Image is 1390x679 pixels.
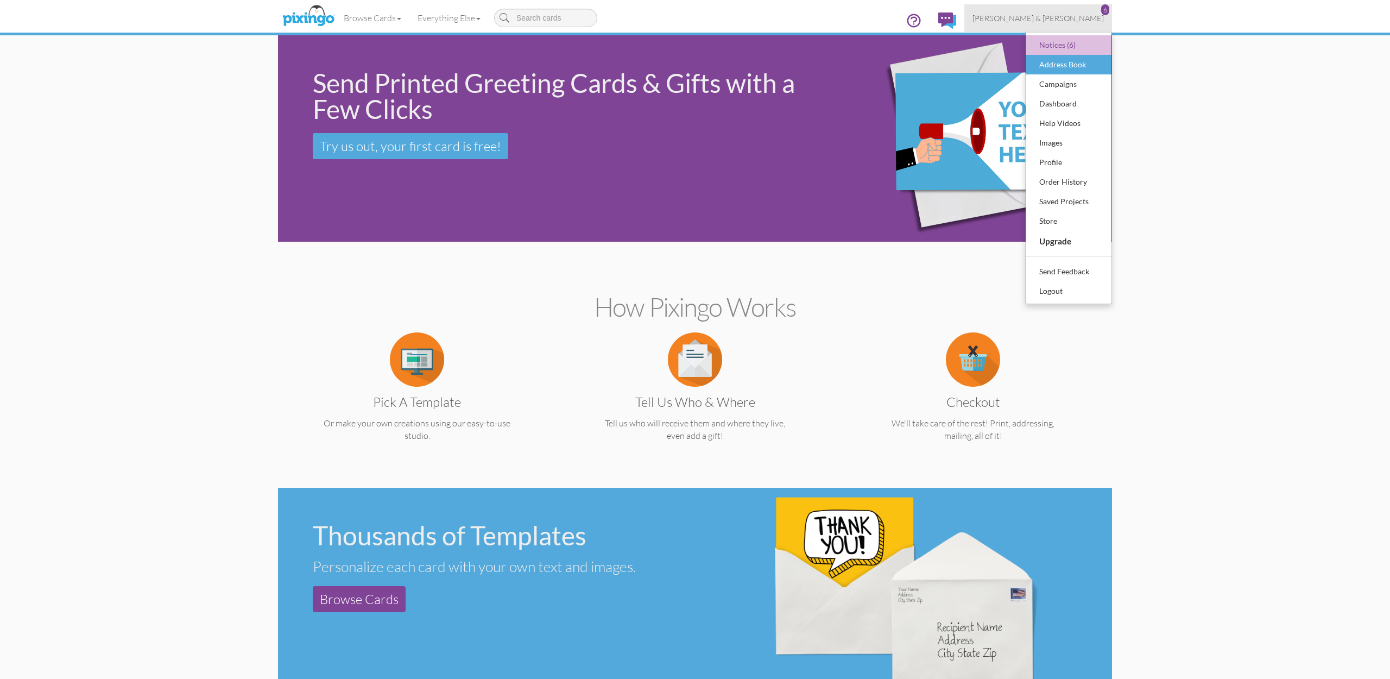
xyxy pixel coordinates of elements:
div: Campaigns [1037,76,1101,92]
img: comments.svg [938,12,956,29]
a: [PERSON_NAME] & [PERSON_NAME] 6 [964,4,1112,32]
a: Profile [1026,153,1111,172]
div: Saved Projects [1037,193,1101,210]
p: Tell us who will receive them and where they live, even add a gift! [577,417,813,442]
img: item.alt [668,332,722,387]
div: Logout [1037,283,1101,299]
a: Saved Projects [1026,192,1111,211]
div: Personalize each card with your own text and images. [313,557,686,575]
a: Order History [1026,172,1111,192]
img: pixingo logo [280,3,337,30]
h3: Pick a Template [307,395,527,409]
a: Tell us Who & Where Tell us who will receive them and where they live, even add a gift! [577,353,813,442]
div: Send Feedback [1037,263,1101,280]
p: We'll take care of the rest! Print, addressing, mailing, all of it! [855,417,1091,442]
a: Browse Cards [313,586,406,612]
div: 6 [1101,4,1109,15]
a: Checkout We'll take care of the rest! Print, addressing, mailing, all of it! [855,353,1091,442]
a: Pick a Template Or make your own creations using our easy-to-use studio. [299,353,535,442]
h3: Tell us Who & Where [585,395,805,409]
img: item.alt [946,332,1000,387]
img: eb544e90-0942-4412-bfe0-c610d3f4da7c.png [843,20,1105,257]
div: Images [1037,135,1101,151]
a: Try us out, your first card is free! [313,133,508,159]
a: Upgrade [1026,231,1111,252]
a: Browse Cards [336,4,409,32]
div: Thousands of Templates [313,523,686,549]
input: Search cards [494,9,597,27]
a: Everything Else [409,4,489,32]
div: Address Book [1037,56,1101,73]
a: Address Book [1026,55,1111,74]
div: Store [1037,213,1101,229]
span: [PERSON_NAME] & [PERSON_NAME] [972,14,1104,23]
a: Images [1026,133,1111,153]
div: Upgrade [1037,232,1101,250]
div: Dashboard [1037,96,1101,112]
img: item.alt [390,332,444,387]
span: Try us out, your first card is free! [320,138,501,154]
a: Logout [1026,281,1111,301]
p: Or make your own creations using our easy-to-use studio. [299,417,535,442]
a: Send Feedback [1026,262,1111,281]
a: Help Videos [1026,114,1111,133]
div: Help Videos [1037,115,1101,131]
div: Order History [1037,174,1101,190]
a: Campaigns [1026,74,1111,94]
a: Notices (6) [1026,35,1111,55]
div: Send Printed Greeting Cards & Gifts with a Few Clicks [313,70,825,122]
div: Notices (6) [1037,37,1101,53]
h2: How Pixingo works [297,293,1093,322]
a: Store [1026,211,1111,231]
div: Profile [1037,154,1101,171]
h3: Checkout [863,395,1083,409]
a: Dashboard [1026,94,1111,114]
